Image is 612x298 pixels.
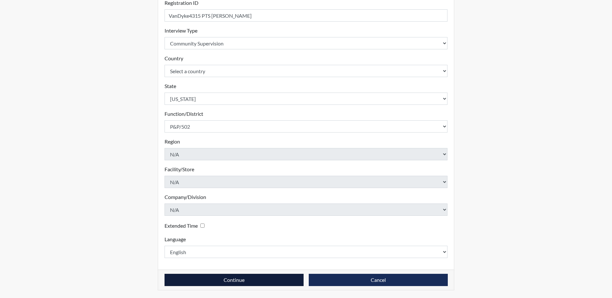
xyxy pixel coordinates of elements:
[165,193,206,201] label: Company/Division
[165,110,203,118] label: Function/District
[165,165,194,173] label: Facility/Store
[165,9,448,22] input: Insert a Registration ID, which needs to be a unique alphanumeric value for each interviewee
[165,235,186,243] label: Language
[309,274,448,286] button: Cancel
[165,221,207,230] div: Checking this box will provide the interviewee with an accomodation of extra time to answer each ...
[165,274,304,286] button: Continue
[165,138,180,145] label: Region
[165,222,198,230] label: Extended Time
[165,27,197,35] label: Interview Type
[165,55,183,62] label: Country
[165,82,176,90] label: State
